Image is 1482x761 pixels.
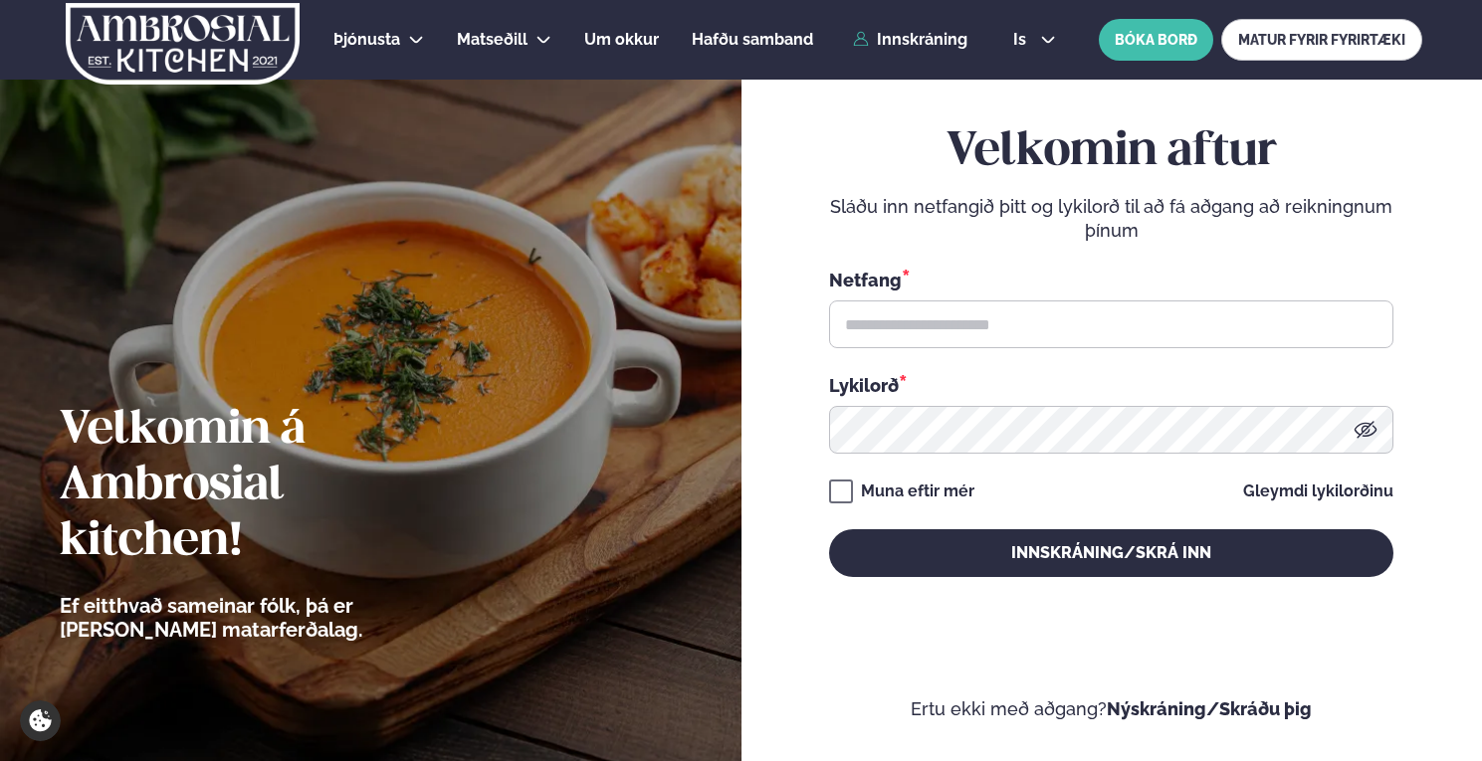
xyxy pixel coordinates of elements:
a: Um okkur [584,28,659,52]
span: is [1013,32,1032,48]
p: Ertu ekki með aðgang? [801,697,1423,721]
a: Gleymdi lykilorðinu [1243,483,1393,499]
button: BÓKA BORÐ [1099,19,1213,61]
a: MATUR FYRIR FYRIRTÆKI [1221,19,1422,61]
h2: Velkomin á Ambrosial kitchen! [60,403,473,570]
p: Sláðu inn netfangið þitt og lykilorð til að fá aðgang að reikningnum þínum [829,195,1393,243]
span: Þjónusta [333,30,400,49]
a: Hafðu samband [692,28,813,52]
a: Innskráning [853,31,967,49]
span: Hafðu samband [692,30,813,49]
a: Þjónusta [333,28,400,52]
a: Cookie settings [20,700,61,741]
img: logo [64,3,302,85]
span: Um okkur [584,30,659,49]
span: Matseðill [457,30,528,49]
a: Matseðill [457,28,528,52]
div: Netfang [829,267,1393,292]
a: Nýskráning/Skráðu þig [1107,698,1312,719]
h2: Velkomin aftur [829,124,1393,180]
button: Innskráning/Skrá inn [829,529,1393,577]
p: Ef eitthvað sameinar fólk, þá er [PERSON_NAME] matarferðalag. [60,594,473,642]
button: is [997,32,1072,48]
div: Lykilorð [829,372,1393,398]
